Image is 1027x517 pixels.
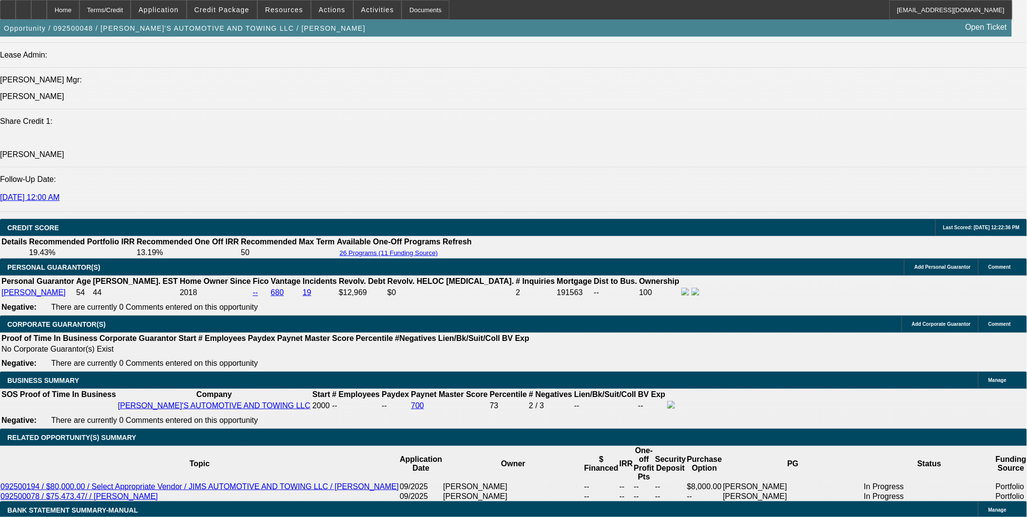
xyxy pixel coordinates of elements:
b: Paydex [248,334,275,342]
td: -- [619,482,634,492]
td: 50 [240,248,335,258]
span: Activities [361,6,394,14]
b: Revolv. Debt [339,277,386,285]
td: [PERSON_NAME] [443,482,583,492]
span: Manage [988,378,1007,383]
span: Actions [319,6,346,14]
img: facebook-icon.png [681,288,689,296]
b: Paynet Master Score [277,334,354,342]
th: Available One-Off Programs [336,237,442,247]
b: Negative: [1,359,37,367]
b: Ownership [639,277,679,285]
span: Credit Package [194,6,250,14]
b: # Employees [332,390,380,398]
td: $12,969 [338,287,386,298]
span: Last Scored: [DATE] 12:22:36 PM [943,225,1020,230]
b: Start [178,334,196,342]
span: CORPORATE GUARANTOR(S) [7,320,106,328]
b: Home Owner Since [180,277,251,285]
th: Funding Source [995,446,1027,482]
b: Lien/Bk/Suit/Coll [438,334,500,342]
b: # Employees [198,334,246,342]
td: $8,000.00 [686,482,722,492]
b: Paynet Master Score [411,390,487,398]
b: Paydex [382,390,409,398]
b: # Negatives [529,390,572,398]
button: Activities [354,0,402,19]
span: BUSINESS SUMMARY [7,377,79,384]
b: # Inquiries [516,277,555,285]
td: 09/2025 [399,482,443,492]
th: Recommended Portfolio IRR [28,237,135,247]
a: 092500078 / $75,473.47/ / [PERSON_NAME] [0,492,158,500]
div: 73 [490,401,527,410]
b: Incidents [303,277,337,285]
td: -- [633,492,655,501]
a: 092500194 / $80,000.00 / Select Appropriate Vendor / JIMS AUTOMOTIVE AND TOWING LLC / [PERSON_NAME] [0,482,399,491]
b: Age [76,277,91,285]
td: 100 [639,287,680,298]
td: 09/2025 [399,492,443,501]
b: Company [196,390,232,398]
a: 680 [271,288,284,297]
b: Vantage [271,277,301,285]
td: [PERSON_NAME] [722,492,863,501]
td: $0 [387,287,515,298]
span: Add Corporate Guarantor [912,321,971,327]
td: 44 [93,287,178,298]
th: Proof of Time In Business [19,390,116,399]
span: 2018 [180,288,197,297]
button: Resources [258,0,310,19]
b: Personal Guarantor [1,277,74,285]
td: -- [584,492,619,501]
td: -- [655,482,686,492]
span: Application [138,6,178,14]
b: [PERSON_NAME]. EST [93,277,178,285]
td: Portfolio [995,492,1027,501]
td: No Corporate Guarantor(s) Exist [1,344,534,354]
img: facebook-icon.png [667,401,675,409]
span: There are currently 0 Comments entered on this opportunity [51,303,258,311]
span: Add Personal Guarantor [914,264,971,270]
span: Comment [988,321,1011,327]
span: Resources [265,6,303,14]
th: SOS [1,390,19,399]
b: Percentile [356,334,393,342]
td: 54 [76,287,91,298]
td: -- [638,400,666,411]
td: -- [619,492,634,501]
td: -- [584,482,619,492]
a: Open Ticket [962,19,1011,36]
th: Recommended Max Term [240,237,335,247]
th: Refresh [442,237,472,247]
td: [PERSON_NAME] [722,482,863,492]
td: -- [655,492,686,501]
span: Opportunity / 092500048 / [PERSON_NAME]'S AUTOMOTIVE AND TOWING LLC / [PERSON_NAME] [4,24,366,32]
td: 19.43% [28,248,135,258]
button: Application [131,0,186,19]
td: -- [633,482,655,492]
span: CREDIT SCORE [7,224,59,232]
button: Actions [311,0,353,19]
span: Manage [988,507,1007,513]
a: [PERSON_NAME] [1,288,66,297]
td: -- [686,492,722,501]
td: 2000 [312,400,330,411]
td: 13.19% [136,248,239,258]
th: Security Deposit [655,446,686,482]
b: BV Exp [502,334,529,342]
td: In Progress [864,492,995,501]
td: In Progress [864,482,995,492]
a: 19 [303,288,311,297]
td: -- [381,400,409,411]
button: 26 Programs (11 Funding Source) [337,249,441,257]
th: Owner [443,446,583,482]
div: 2 / 3 [529,401,572,410]
td: Portfolio [995,482,1027,492]
b: Dist to Bus. [594,277,638,285]
a: 700 [411,401,424,410]
img: linkedin-icon.png [692,288,699,296]
b: Fico [253,277,269,285]
b: Lien/Bk/Suit/Coll [574,390,636,398]
button: Credit Package [187,0,257,19]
